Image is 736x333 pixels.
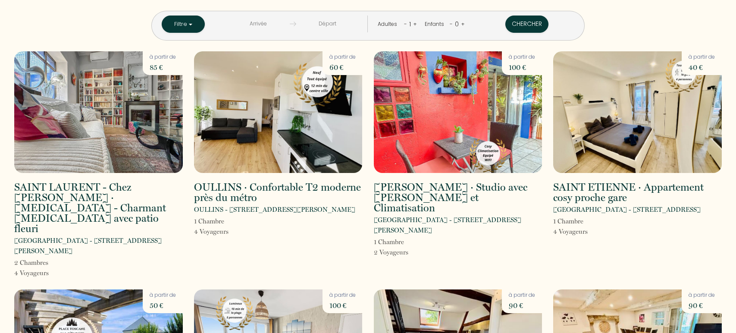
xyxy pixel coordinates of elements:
[374,237,408,247] p: 1 Chambre
[290,21,296,27] img: guests
[553,182,722,203] h2: SAINT ETIENNE · Appartement cosy proche gare
[404,20,407,28] a: -
[406,248,408,256] span: s
[46,259,48,267] span: s
[150,299,176,311] p: 50 €
[553,216,588,226] p: 1 Chambre
[461,20,465,28] a: +
[374,215,542,236] p: [GEOGRAPHIC_DATA] - [STREET_ADDRESS][PERSON_NAME]
[194,182,363,203] h2: OULLINS · Confortable T2 moderne près du métro
[509,53,535,61] p: à partir de
[329,299,356,311] p: 100 €
[689,53,715,61] p: à partir de
[509,299,535,311] p: 90 €
[329,53,356,61] p: à partir de
[553,226,588,237] p: 4 Voyageur
[553,51,722,173] img: rental-image
[14,258,49,268] p: 2 Chambre
[226,228,229,236] span: s
[194,51,363,173] img: rental-image
[374,51,542,173] img: rental-image
[194,204,355,215] p: OULLINS - [STREET_ADDRESS][PERSON_NAME]
[296,16,359,32] input: Départ
[374,182,542,213] h2: [PERSON_NAME] · Studio avec [PERSON_NAME] et Climatisation
[413,20,417,28] a: +
[150,61,176,73] p: 85 €
[407,17,413,31] div: 1
[378,20,400,28] div: Adultes
[194,216,229,226] p: 1 Chambre
[509,61,535,73] p: 100 €
[553,204,701,215] p: [GEOGRAPHIC_DATA] - [STREET_ADDRESS]
[689,61,715,73] p: 40 €
[14,268,49,278] p: 4 Voyageur
[374,247,408,258] p: 2 Voyageur
[46,269,49,277] span: s
[453,17,461,31] div: 0
[194,226,229,237] p: 4 Voyageur
[450,20,453,28] a: -
[14,182,183,234] h2: SAINT LAURENT - Chez [PERSON_NAME] · [MEDICAL_DATA] - Charmant [MEDICAL_DATA] avec patio fleuri
[150,291,176,299] p: à partir de
[329,61,356,73] p: 60 €
[14,236,183,256] p: [GEOGRAPHIC_DATA] - [STREET_ADDRESS][PERSON_NAME]
[425,20,447,28] div: Enfants
[162,16,205,33] button: Filtre
[227,16,290,32] input: Arrivée
[150,53,176,61] p: à partir de
[585,228,588,236] span: s
[689,299,715,311] p: 90 €
[509,291,535,299] p: à partir de
[505,16,548,33] button: Chercher
[329,291,356,299] p: à partir de
[14,51,183,173] img: rental-image
[689,291,715,299] p: à partir de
